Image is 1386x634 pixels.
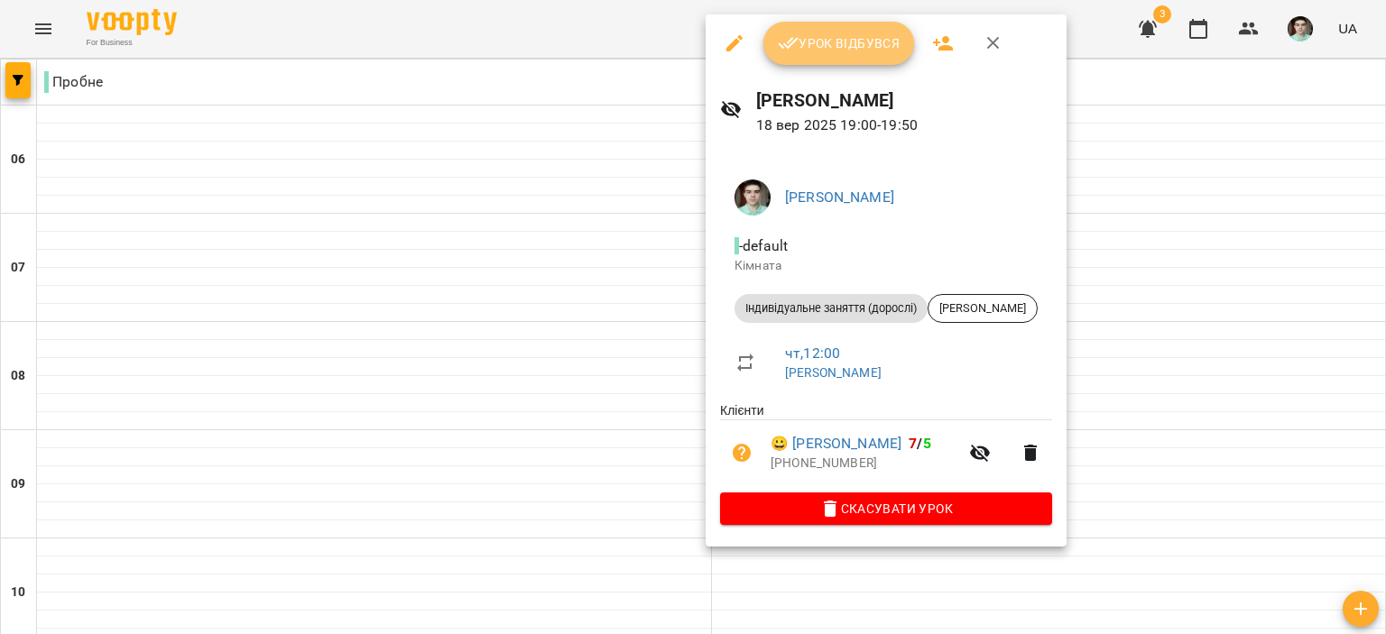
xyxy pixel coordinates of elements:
[756,115,1052,136] p: 18 вер 2025 19:00 - 19:50
[756,87,1052,115] h6: [PERSON_NAME]
[771,455,958,473] p: [PHONE_NUMBER]
[763,22,915,65] button: Урок відбувся
[929,300,1037,317] span: [PERSON_NAME]
[785,365,882,380] a: [PERSON_NAME]
[909,435,930,452] b: /
[735,300,928,317] span: Індивідуальне заняття (дорослі)
[735,257,1038,275] p: Кімната
[735,179,771,216] img: 8482cb4e613eaef2b7d25a10e2b5d949.jpg
[720,401,1052,492] ul: Клієнти
[771,433,901,455] a: 😀 [PERSON_NAME]
[735,498,1038,519] span: Скасувати Урок
[785,188,894,206] a: [PERSON_NAME]
[923,435,931,452] span: 5
[928,294,1038,323] div: [PERSON_NAME]
[735,237,791,254] span: - default
[720,431,763,474] button: Візит ще не сплачено. Додати оплату?
[785,345,840,362] a: чт , 12:00
[909,435,917,452] span: 7
[778,32,901,54] span: Урок відбувся
[720,492,1052,525] button: Скасувати Урок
